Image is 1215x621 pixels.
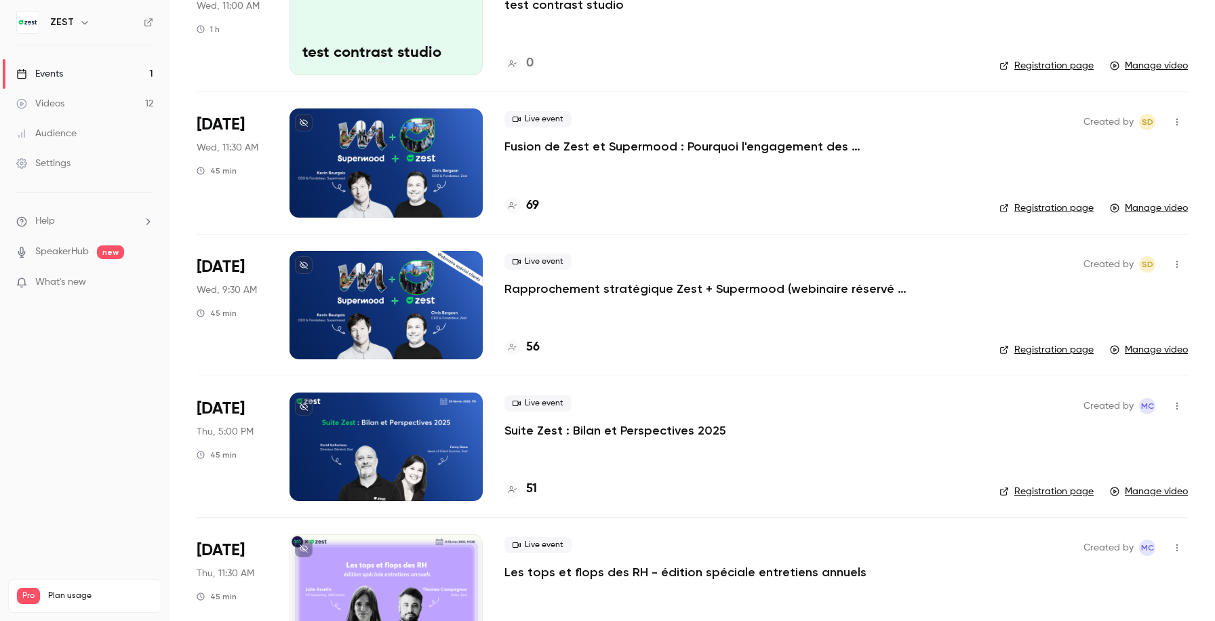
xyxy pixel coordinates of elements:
[17,588,40,604] span: Pro
[504,254,572,270] span: Live event
[35,245,89,259] a: SpeakerHub
[526,197,539,215] h4: 69
[504,564,867,580] a: Les tops et flops des RH - édition spéciale entretiens annuels
[1110,485,1188,498] a: Manage video
[1139,114,1155,130] span: Sandrine DERVIN
[1083,256,1134,273] span: Created by
[197,108,268,217] div: Apr 9 Wed, 11:30 AM (Europe/Paris)
[197,256,245,278] span: [DATE]
[1141,540,1154,556] span: MC
[504,197,539,215] a: 69
[1139,256,1155,273] span: Sandrine DERVIN
[504,537,572,553] span: Live event
[137,277,153,289] iframe: Noticeable Trigger
[197,141,258,155] span: Wed, 11:30 AM
[504,422,726,439] a: Suite Zest : Bilan et Perspectives 2025
[197,283,257,297] span: Wed, 9:30 AM
[999,59,1094,73] a: Registration page
[197,567,254,580] span: Thu, 11:30 AM
[1139,540,1155,556] span: Marie Cannaferina
[16,127,77,140] div: Audience
[197,24,220,35] div: 1 h
[526,480,537,498] h4: 51
[48,590,153,601] span: Plan usage
[504,395,572,412] span: Live event
[197,308,237,319] div: 45 min
[197,398,245,420] span: [DATE]
[1110,201,1188,215] a: Manage video
[526,338,540,357] h4: 56
[504,138,911,155] a: Fusion de Zest et Supermood : Pourquoi l'engagement des collaborateurs devient un levier de compé...
[16,214,153,228] li: help-dropdown-opener
[197,591,237,602] div: 45 min
[999,343,1094,357] a: Registration page
[504,338,540,357] a: 56
[1139,398,1155,414] span: Marie Cannaferina
[97,245,124,259] span: new
[16,67,63,81] div: Events
[197,165,237,176] div: 45 min
[302,45,470,62] p: test contrast studio
[1142,114,1153,130] span: SD
[197,540,245,561] span: [DATE]
[1110,59,1188,73] a: Manage video
[16,97,64,111] div: Videos
[504,281,911,297] a: Rapprochement stratégique Zest + Supermood (webinaire réservé aux clients)
[504,111,572,127] span: Live event
[1110,343,1188,357] a: Manage video
[197,425,254,439] span: Thu, 5:00 PM
[35,214,55,228] span: Help
[16,157,71,170] div: Settings
[526,54,534,73] h4: 0
[1142,256,1153,273] span: SD
[197,393,268,501] div: Feb 20 Thu, 5:00 PM (Europe/Paris)
[1083,398,1134,414] span: Created by
[197,114,245,136] span: [DATE]
[1083,114,1134,130] span: Created by
[504,54,534,73] a: 0
[999,201,1094,215] a: Registration page
[50,16,74,29] h6: ZEST
[35,275,86,289] span: What's new
[504,480,537,498] a: 51
[197,449,237,460] div: 45 min
[1083,540,1134,556] span: Created by
[1141,398,1154,414] span: MC
[17,12,39,33] img: ZEST
[197,251,268,359] div: Apr 9 Wed, 9:30 AM (Europe/Paris)
[999,485,1094,498] a: Registration page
